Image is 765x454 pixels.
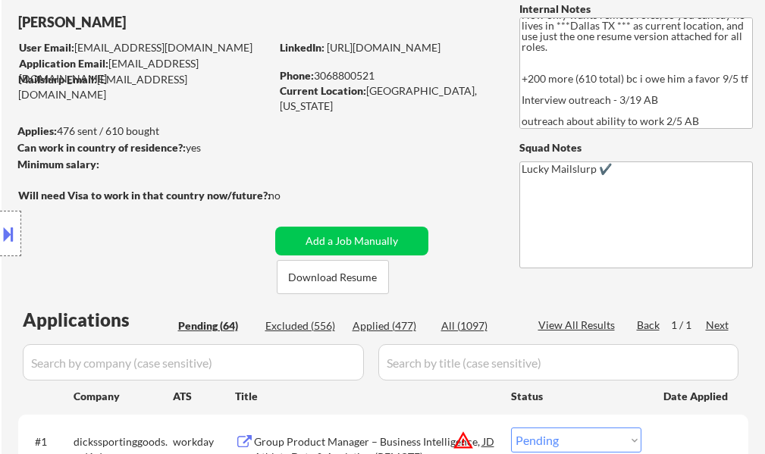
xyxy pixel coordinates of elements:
div: Date Applied [663,389,730,404]
div: [GEOGRAPHIC_DATA], [US_STATE] [280,83,494,113]
a: [URL][DOMAIN_NAME] [327,41,441,54]
div: 1 / 1 [671,318,706,333]
div: ATS [173,389,235,404]
div: [EMAIL_ADDRESS][DOMAIN_NAME] [18,72,270,102]
strong: Application Email: [19,57,108,70]
div: Squad Notes [519,140,753,155]
div: Back [637,318,661,333]
div: Applied (477) [353,318,428,333]
div: workday [173,434,235,449]
input: Search by title (case sensitive) [378,344,738,380]
button: Add a Job Manually [275,227,428,255]
div: Title [235,389,497,404]
div: Status [511,382,641,409]
strong: Phone: [280,69,314,82]
div: Internal Notes [519,2,753,17]
div: 3068800521 [280,68,494,83]
strong: LinkedIn: [280,41,324,54]
strong: Mailslurp Email: [18,73,97,86]
div: All (1097) [441,318,517,333]
div: no [268,188,312,203]
div: Next [706,318,730,333]
div: [PERSON_NAME] [18,13,330,32]
div: Company [74,389,173,404]
div: View All Results [538,318,619,333]
div: #1 [35,434,61,449]
div: [EMAIL_ADDRESS][DOMAIN_NAME] [19,56,270,86]
div: [EMAIL_ADDRESS][DOMAIN_NAME] [19,40,270,55]
button: warning_amber [453,430,474,451]
div: Excluded (556) [265,318,341,333]
strong: Current Location: [280,84,366,97]
strong: User Email: [19,41,74,54]
button: Download Resume [277,260,389,294]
